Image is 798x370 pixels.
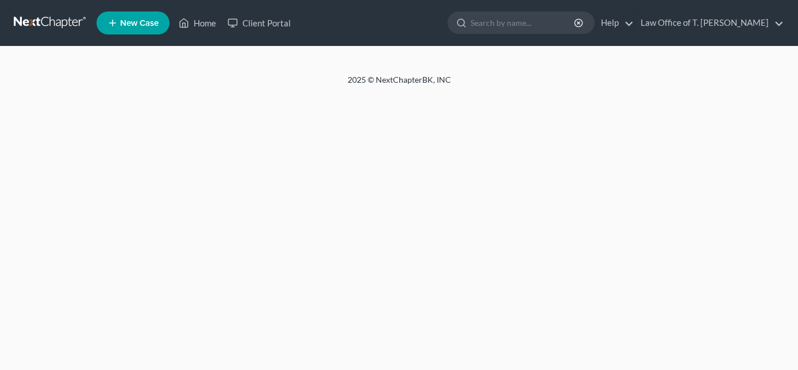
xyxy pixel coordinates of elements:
a: Client Portal [222,13,296,33]
a: Law Office of T. [PERSON_NAME] [635,13,784,33]
span: New Case [120,19,159,28]
a: Help [595,13,634,33]
a: Home [173,13,222,33]
input: Search by name... [471,12,576,33]
div: 2025 © NextChapterBK, INC [72,74,727,95]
